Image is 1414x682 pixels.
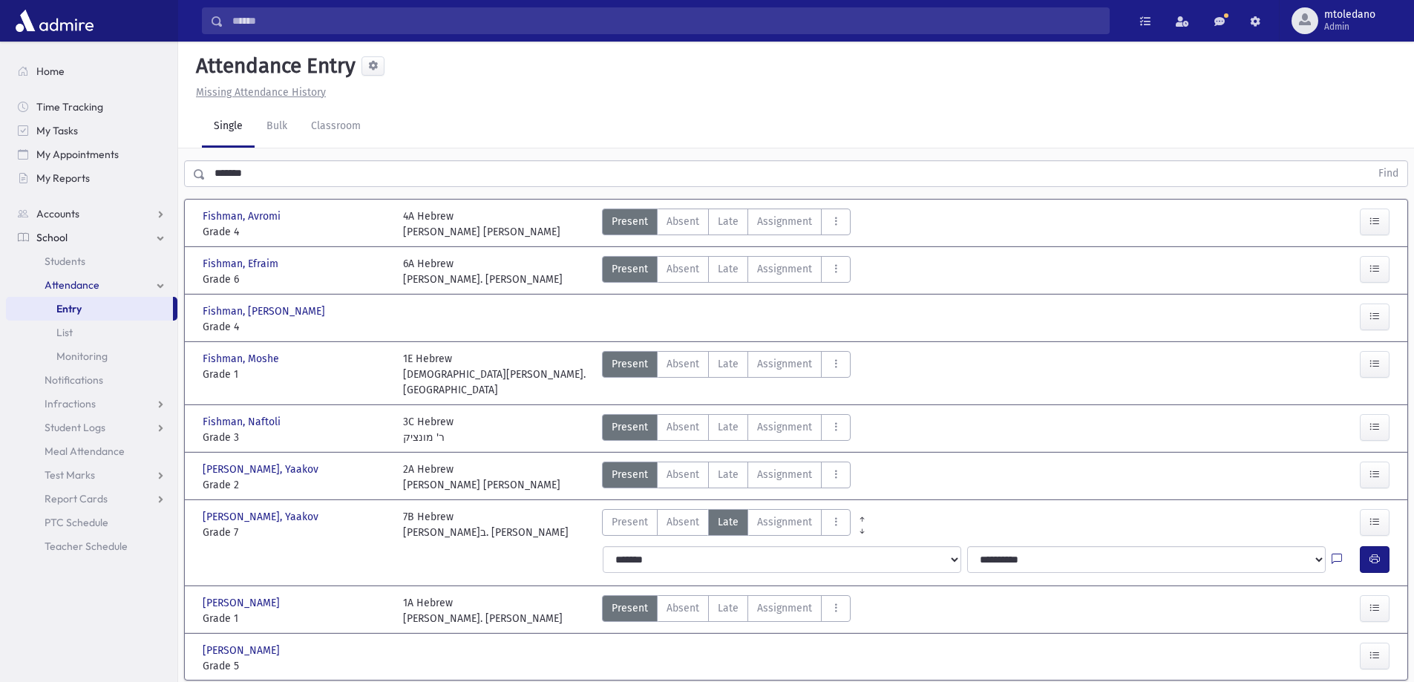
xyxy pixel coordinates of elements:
[12,6,97,36] img: AdmirePro
[6,95,177,119] a: Time Tracking
[612,356,648,372] span: Present
[6,321,177,344] a: List
[612,419,648,435] span: Present
[202,106,255,148] a: Single
[667,214,699,229] span: Absent
[612,600,648,616] span: Present
[223,7,1109,34] input: Search
[6,392,177,416] a: Infractions
[6,439,177,463] a: Meal Attendance
[612,261,648,277] span: Present
[667,419,699,435] span: Absent
[36,171,90,185] span: My Reports
[255,106,299,148] a: Bulk
[612,467,648,482] span: Present
[718,600,739,616] span: Late
[718,261,739,277] span: Late
[667,600,699,616] span: Absent
[36,231,68,244] span: School
[718,467,739,482] span: Late
[403,209,560,240] div: 4A Hebrew [PERSON_NAME] [PERSON_NAME]
[45,421,105,434] span: Student Logs
[45,492,108,505] span: Report Cards
[6,416,177,439] a: Student Logs
[757,419,812,435] span: Assignment
[203,209,284,224] span: Fishman, Avromi
[403,509,569,540] div: 7B Hebrew [PERSON_NAME]ב. [PERSON_NAME]
[612,514,648,530] span: Present
[6,249,177,273] a: Students
[190,86,326,99] a: Missing Attendance History
[403,351,589,398] div: 1E Hebrew [DEMOGRAPHIC_DATA][PERSON_NAME]. [GEOGRAPHIC_DATA]
[757,261,812,277] span: Assignment
[6,273,177,297] a: Attendance
[203,525,388,540] span: Grade 7
[203,224,388,240] span: Grade 4
[203,643,283,658] span: [PERSON_NAME]
[667,514,699,530] span: Absent
[1369,161,1407,186] button: Find
[56,302,82,315] span: Entry
[203,509,321,525] span: [PERSON_NAME], Yaakov
[403,595,563,626] div: 1A Hebrew [PERSON_NAME]. [PERSON_NAME]
[45,445,125,458] span: Meal Attendance
[6,534,177,558] a: Teacher Schedule
[6,463,177,487] a: Test Marks
[36,148,119,161] span: My Appointments
[403,462,560,493] div: 2A Hebrew [PERSON_NAME] [PERSON_NAME]
[6,142,177,166] a: My Appointments
[36,207,79,220] span: Accounts
[718,356,739,372] span: Late
[757,600,812,616] span: Assignment
[45,397,96,410] span: Infractions
[45,540,128,553] span: Teacher Schedule
[718,514,739,530] span: Late
[1324,9,1375,21] span: mtoledano
[602,256,851,287] div: AttTypes
[602,209,851,240] div: AttTypes
[757,356,812,372] span: Assignment
[403,256,563,287] div: 6A Hebrew [PERSON_NAME]. [PERSON_NAME]
[6,202,177,226] a: Accounts
[757,214,812,229] span: Assignment
[56,326,73,339] span: List
[6,344,177,368] a: Monitoring
[203,304,328,319] span: Fishman, [PERSON_NAME]
[45,373,103,387] span: Notifications
[602,509,851,540] div: AttTypes
[45,278,99,292] span: Attendance
[612,214,648,229] span: Present
[602,414,851,445] div: AttTypes
[718,214,739,229] span: Late
[667,467,699,482] span: Absent
[6,166,177,190] a: My Reports
[196,86,326,99] u: Missing Attendance History
[6,119,177,142] a: My Tasks
[45,468,95,482] span: Test Marks
[45,255,85,268] span: Students
[36,124,78,137] span: My Tasks
[190,53,356,79] h5: Attendance Entry
[757,514,812,530] span: Assignment
[45,516,108,529] span: PTC Schedule
[757,467,812,482] span: Assignment
[6,297,173,321] a: Entry
[36,100,103,114] span: Time Tracking
[203,256,281,272] span: Fishman, Efraim
[6,487,177,511] a: Report Cards
[203,272,388,287] span: Grade 6
[602,351,851,398] div: AttTypes
[6,226,177,249] a: School
[203,595,283,611] span: [PERSON_NAME]
[203,462,321,477] span: [PERSON_NAME], Yaakov
[667,261,699,277] span: Absent
[299,106,373,148] a: Classroom
[203,351,282,367] span: Fishman, Moshe
[1324,21,1375,33] span: Admin
[56,350,108,363] span: Monitoring
[403,414,454,445] div: 3C Hebrew ר' מונציק
[36,65,65,78] span: Home
[6,511,177,534] a: PTC Schedule
[718,419,739,435] span: Late
[203,367,388,382] span: Grade 1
